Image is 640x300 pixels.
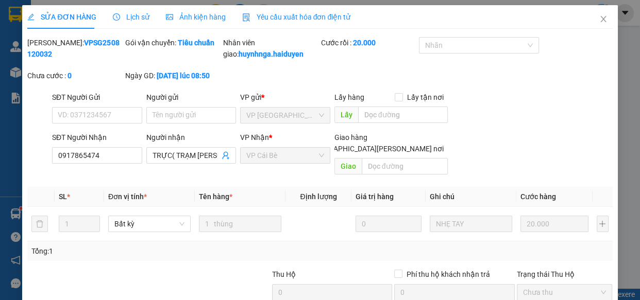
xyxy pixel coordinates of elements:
span: VP Nhận [240,133,269,142]
div: SĐT Người Gửi [52,92,142,103]
b: 0 [68,72,72,80]
span: Lấy [334,107,358,123]
div: VP gửi [240,92,330,103]
span: Giao [334,158,362,174]
span: Đơn vị tính [108,192,147,201]
span: edit [27,13,35,21]
div: Ngày GD: [125,70,221,81]
input: Ghi Chú [430,216,512,232]
div: Trạng thái Thu Hộ [517,269,613,280]
span: picture [166,13,173,21]
input: Dọc đường [362,158,448,174]
span: VP Sài Gòn [246,108,324,123]
div: Nhân viên giao: [223,37,319,60]
span: Gửi: [9,10,25,21]
span: user-add [222,151,230,160]
div: [PERSON_NAME]: [27,37,123,60]
span: Phí thu hộ khách nhận trả [402,269,494,280]
span: clock-circle [113,13,120,21]
div: VP Cái Bè [9,9,81,21]
span: Yêu cầu xuất hóa đơn điện tử [242,13,351,21]
div: NGUYÊN TÂN PHONG [9,21,81,46]
input: VD: Bàn, Ghế [199,216,281,232]
div: Người gửi [146,92,237,103]
div: Chưa cước : [27,70,123,81]
b: huynhnga.haiduyen [239,50,304,58]
span: Giá trị hàng [356,192,394,201]
b: Tiêu chuẩn [178,39,214,47]
div: Cước rồi : [321,37,417,48]
input: 0 [520,216,588,232]
span: Chưa thu [523,285,607,300]
span: Bất kỳ [114,216,184,232]
span: Lịch sử [113,13,149,21]
b: 20.000 [353,39,376,47]
button: delete [31,216,48,232]
span: close [599,15,608,23]
div: 0379791006 [88,33,193,48]
div: SĐT Người Nhận [52,132,142,143]
span: Nhận: [88,10,113,21]
span: SỬA ĐƠN HÀNG [27,13,96,21]
b: [DATE] lúc 08:50 [157,72,210,80]
img: icon [242,13,250,22]
span: Tên hàng [199,192,232,201]
span: Giao hàng [334,133,367,142]
span: VP Cái Bè [246,148,324,163]
span: [GEOGRAPHIC_DATA][PERSON_NAME] nơi [303,143,448,154]
div: VP [GEOGRAPHIC_DATA] [88,9,193,33]
th: Ghi chú [426,187,516,207]
div: Tên hàng: 1 PB TTH VPSG2508110018(2350.000) ( : 1 ) [9,67,193,106]
div: Người nhận [146,132,237,143]
span: Lấy hàng [334,93,364,101]
span: Ảnh kiện hàng [166,13,226,21]
input: 0 [356,216,422,232]
input: Dọc đường [358,107,448,123]
span: Cước hàng [520,192,556,201]
span: Định lượng [300,192,336,201]
span: Lấy tận nơi [403,92,448,103]
button: plus [597,216,609,232]
span: Thu Hộ [272,270,296,278]
div: Tổng: 1 [31,245,248,257]
button: Close [589,5,618,34]
span: SL [59,192,67,201]
div: 0379790838 [9,46,81,60]
div: Gói vận chuyển: [125,37,221,48]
